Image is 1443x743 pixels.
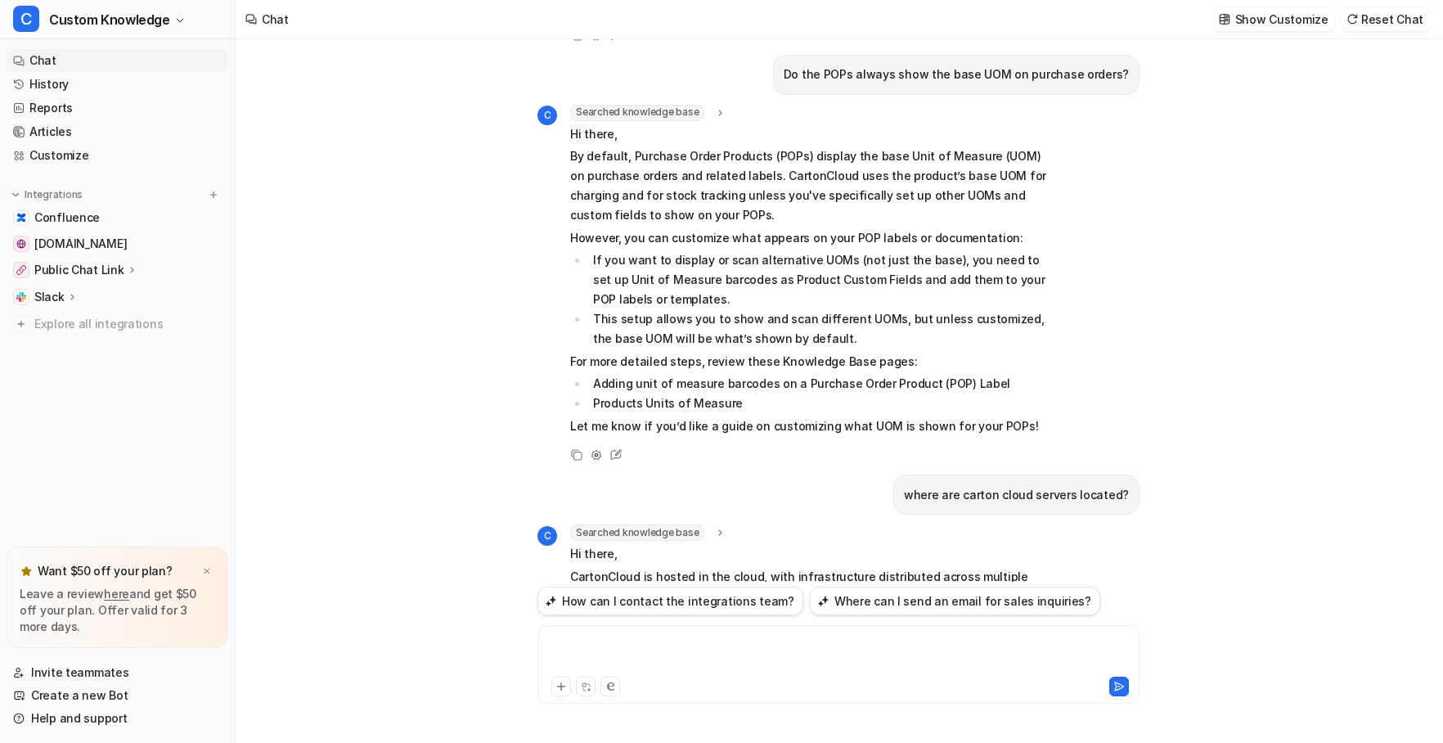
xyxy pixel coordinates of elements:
[16,265,26,275] img: Public Chat Link
[570,417,1049,436] p: Let me know if you’d like a guide on customizing what UOM is shown for your POPs!
[20,565,33,578] img: star
[34,209,100,226] span: Confluence
[16,292,26,302] img: Slack
[7,187,88,203] button: Integrations
[208,189,219,200] img: menu_add.svg
[25,188,83,201] p: Integrations
[34,311,222,337] span: Explore all integrations
[262,11,289,28] div: Chat
[34,236,127,252] span: [DOMAIN_NAME]
[104,587,129,601] a: here
[537,106,557,125] span: C
[7,49,228,72] a: Chat
[588,374,1049,394] li: Adding unit of measure barcodes on a Purchase Order Product (POP) Label
[784,65,1129,84] p: Do the POPs always show the base UOM on purchase orders?
[16,213,26,223] img: Confluence
[904,485,1129,505] p: where are carton cloud servers located?
[570,228,1049,248] p: However, you can customize what appears on your POP labels or documentation:
[537,587,803,615] button: How can I contact the integrations team?
[1346,13,1358,25] img: reset
[7,144,228,167] a: Customize
[7,73,228,96] a: History
[34,289,65,305] p: Slack
[7,684,228,707] a: Create a new Bot
[1235,11,1328,28] p: Show Customize
[537,526,557,546] span: C
[7,97,228,119] a: Reports
[38,563,173,579] p: Want $50 off your plan?
[810,587,1100,615] button: Where can I send an email for sales inquiries?
[570,567,1049,665] p: CartonCloud is hosted in the cloud, with infrastructure distributed across multiple data centres ...
[7,120,228,143] a: Articles
[20,586,215,635] p: Leave a review and get $50 off your plan. Offer valid for 3 more days.
[570,124,1049,144] p: Hi there,
[588,394,1049,413] li: Products Units of Measure
[588,250,1049,309] li: If you want to display or scan alternative UOMs (not just the base), you need to set up Unit of M...
[570,544,1049,564] p: Hi there,
[202,566,212,577] img: x
[13,6,39,32] span: C
[1214,7,1335,31] button: Show Customize
[49,8,170,31] span: Custom Knowledge
[588,309,1049,349] li: This setup allows you to show and scan different UOMs, but unless customized, the base UOM will b...
[570,352,1049,371] p: For more detailed steps, review these Knowledge Base pages:
[7,661,228,684] a: Invite teammates
[10,189,21,200] img: expand menu
[7,313,228,335] a: Explore all integrations
[570,146,1049,225] p: By default, Purchase Order Products (POPs) display the base Unit of Measure (UOM) on purchase ord...
[34,262,124,278] p: Public Chat Link
[570,525,704,541] span: Searched knowledge base
[7,232,228,255] a: help.cartoncloud.com[DOMAIN_NAME]
[7,707,228,730] a: Help and support
[13,316,29,332] img: explore all integrations
[1219,13,1230,25] img: customize
[16,239,26,249] img: help.cartoncloud.com
[7,206,228,229] a: ConfluenceConfluence
[570,105,704,121] span: Searched knowledge base
[1342,7,1430,31] button: Reset Chat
